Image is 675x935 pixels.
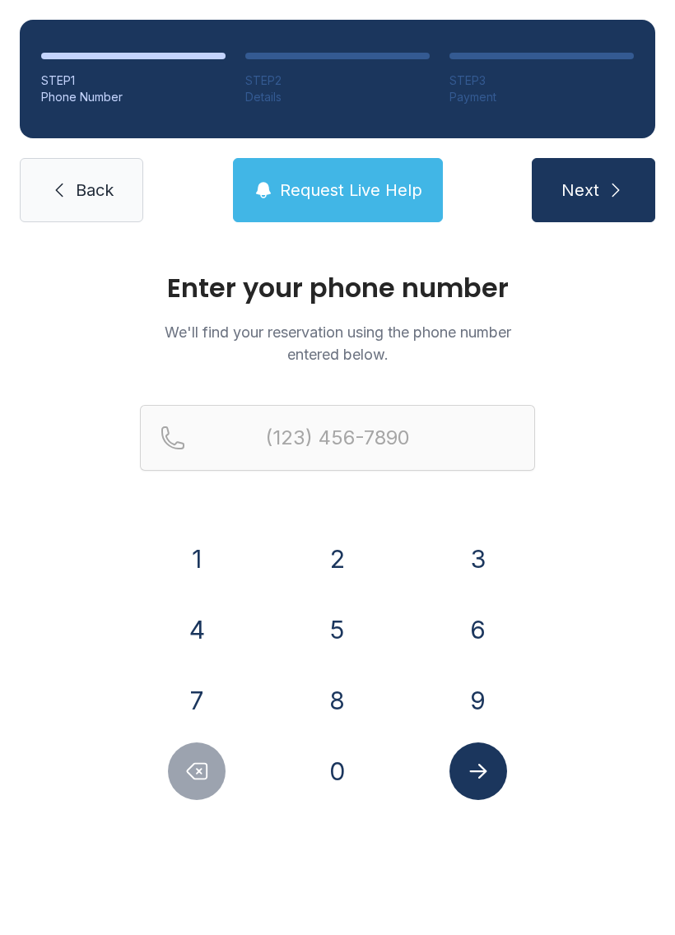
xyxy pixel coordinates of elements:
[561,179,599,202] span: Next
[449,601,507,658] button: 6
[309,530,366,588] button: 2
[168,742,226,800] button: Delete number
[309,672,366,729] button: 8
[76,179,114,202] span: Back
[449,530,507,588] button: 3
[168,672,226,729] button: 7
[41,72,226,89] div: STEP 1
[168,530,226,588] button: 1
[140,405,535,471] input: Reservation phone number
[41,89,226,105] div: Phone Number
[309,601,366,658] button: 5
[449,72,634,89] div: STEP 3
[245,89,430,105] div: Details
[168,601,226,658] button: 4
[140,275,535,301] h1: Enter your phone number
[449,89,634,105] div: Payment
[245,72,430,89] div: STEP 2
[140,321,535,365] p: We'll find your reservation using the phone number entered below.
[449,742,507,800] button: Submit lookup form
[309,742,366,800] button: 0
[449,672,507,729] button: 9
[280,179,422,202] span: Request Live Help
